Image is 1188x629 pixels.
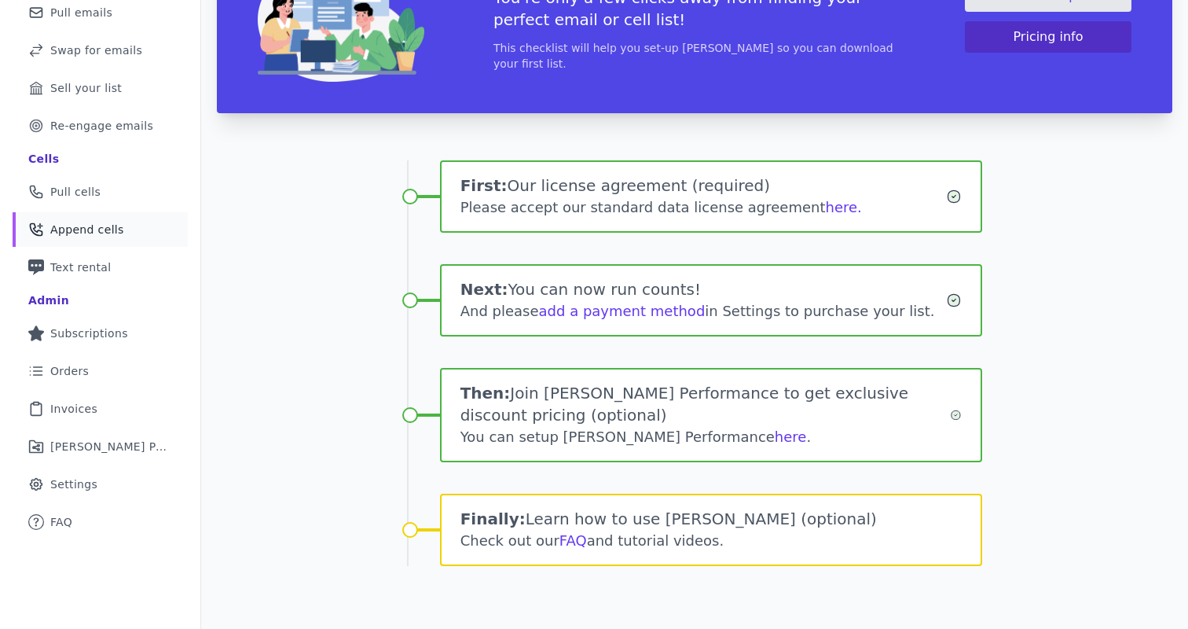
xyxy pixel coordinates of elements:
[460,175,947,197] h1: Our license agreement (required)
[50,222,124,237] span: Append cells
[50,80,122,96] span: Sell your list
[50,42,142,58] span: Swap for emails
[50,326,128,341] span: Subscriptions
[460,197,947,219] div: Please accept our standard data license agreement
[460,530,962,552] div: Check out our and tutorial videos.
[460,278,947,300] h1: You can now run counts!
[13,316,188,351] a: Subscriptions
[13,71,188,105] a: Sell your list
[50,363,89,379] span: Orders
[50,259,112,275] span: Text rental
[559,532,587,549] a: FAQ
[460,509,526,528] span: Finally:
[775,429,807,445] a: here
[460,508,962,530] h1: Learn how to use [PERSON_NAME] (optional)
[460,300,947,322] div: And please in Settings to purchase your list.
[28,151,59,167] div: Cells
[460,384,511,403] span: Then:
[13,505,188,539] a: FAQ
[50,184,101,200] span: Pull cells
[13,467,188,502] a: Settings
[460,176,508,195] span: First:
[13,429,188,464] a: [PERSON_NAME] Performance
[460,382,951,426] h1: Join [PERSON_NAME] Performance to get exclusive discount pricing (optional)
[13,33,188,68] a: Swap for emails
[28,292,69,308] div: Admin
[13,354,188,388] a: Orders
[460,426,951,448] div: You can setup [PERSON_NAME] Performance .
[13,212,188,247] a: Append cells
[13,392,188,426] a: Invoices
[50,514,72,530] span: FAQ
[493,40,896,72] p: This checklist will help you set-up [PERSON_NAME] so you can download your first list.
[50,118,153,134] span: Re-engage emails
[50,439,169,454] span: [PERSON_NAME] Performance
[539,303,706,319] a: add a payment method
[50,401,97,417] span: Invoices
[13,175,188,209] a: Pull cells
[965,21,1131,53] button: Pricing info
[13,250,188,285] a: Text rental
[13,109,188,143] a: Re-engage emails
[50,5,112,20] span: Pull emails
[50,476,97,492] span: Settings
[460,280,508,299] span: Next:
